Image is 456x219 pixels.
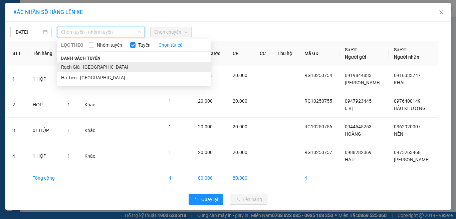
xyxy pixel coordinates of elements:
span: close [439,10,444,15]
span: XÁC NHẬN SỐ HÀNG LÊN XE [13,9,83,15]
td: 1 [7,66,27,92]
span: 20.000 [198,124,213,129]
td: HỘP [27,92,62,118]
li: Rạch Giá - [GEOGRAPHIC_DATA] [57,62,211,72]
span: Chọn tuyến - nhóm tuyến [61,27,141,37]
span: Người nhận [394,54,419,60]
td: Khác [79,92,102,118]
span: down [137,30,141,34]
span: 0975263468 [394,150,421,155]
span: RG10250756 [304,124,332,129]
span: 6 VỊ [345,106,353,111]
td: 4 [163,169,193,187]
span: 1 [67,153,70,159]
span: [PERSON_NAME] [394,157,430,162]
span: BẢO KHƯƠNG [394,106,426,111]
span: HẬU [345,157,355,162]
span: 0944545253 [345,124,372,129]
button: uploadLên hàng [230,194,267,205]
span: [PERSON_NAME] [345,80,381,85]
span: 1 [169,150,171,155]
span: Danh sách tuyến [57,55,105,61]
span: 20.000 [233,124,247,129]
span: RG10250755 [304,98,332,104]
th: CR [227,41,254,66]
th: STT [7,41,27,66]
span: 20.000 [233,73,247,78]
td: Khác [79,143,102,169]
td: 2 [7,92,27,118]
span: 1 [169,124,171,129]
th: Mã GD [299,41,340,66]
th: CC [254,41,272,66]
span: Tuyến [136,41,153,49]
span: 20.000 [233,150,247,155]
li: Hà Tiên - [GEOGRAPHIC_DATA] [57,72,211,83]
td: 80.000 [193,169,228,187]
span: RG10250757 [304,150,332,155]
button: rollbackQuay lại [189,194,223,205]
td: 80.000 [227,169,254,187]
span: 20.000 [233,98,247,104]
input: 12/10/2025 [14,28,42,36]
td: 4 [299,169,340,187]
span: 0988282069 [345,150,372,155]
span: KHẢI [394,80,405,85]
td: Tổng cộng [27,169,62,187]
button: Close [432,3,451,22]
span: NỀN [394,131,403,137]
span: Số ĐT [345,47,358,52]
td: 1 HỘP [27,143,62,169]
span: 20.000 [198,98,213,104]
span: 20.000 [198,150,213,155]
td: Khác [79,118,102,143]
span: Số ĐT [394,47,407,52]
a: Chọn tất cả [159,41,183,49]
td: 4 [7,143,27,169]
span: Quay lại [201,196,218,203]
span: 1 [67,102,70,107]
td: 1 HỘP [27,66,62,92]
span: 0919844833 [345,73,372,78]
span: HOÀNG [345,131,361,137]
span: 1 [169,98,171,104]
span: 0976400149 [394,98,421,104]
span: RG10250754 [304,73,332,78]
td: 3 [7,118,27,143]
span: Người gửi [345,54,366,60]
span: rollback [194,197,199,202]
span: LỌC THEO [61,41,83,49]
span: Nhóm tuyến [94,41,125,49]
span: 1 [67,128,70,133]
span: Chọn chuyến [154,27,188,37]
span: 0947923445 [345,98,372,104]
th: Thu hộ [272,41,299,66]
th: Tên hàng [27,41,62,66]
td: 01 HỘP [27,118,62,143]
span: 0362920007 [394,124,421,129]
span: 0916333747 [394,73,421,78]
